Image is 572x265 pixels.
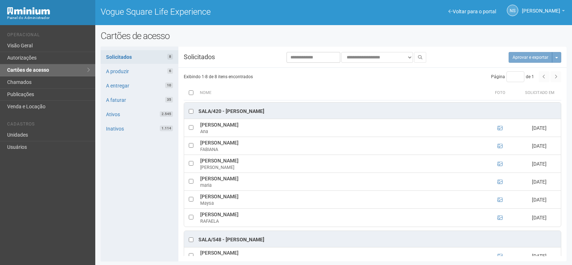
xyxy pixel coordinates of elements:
[160,111,173,117] span: 2.545
[101,30,567,41] h2: Cartões de acesso
[198,247,482,265] td: [PERSON_NAME]
[167,54,173,60] span: 8
[198,86,482,100] th: Nome
[7,122,90,129] li: Cadastros
[101,122,178,136] a: Inativos1.114
[491,74,534,79] span: Página de 1
[522,1,560,14] span: Nicolle Silva
[198,173,482,191] td: [PERSON_NAME]
[532,161,547,167] span: [DATE]
[165,82,173,88] span: 10
[200,146,480,153] div: FABIANA
[498,253,503,259] a: Ver foto
[198,236,264,243] div: Sala/548 - [PERSON_NAME]
[532,253,547,259] span: [DATE]
[198,155,482,173] td: [PERSON_NAME]
[7,15,90,21] div: Painel do Administrador
[198,137,482,155] td: [PERSON_NAME]
[200,182,480,189] div: maria
[532,179,547,185] span: [DATE]
[101,108,178,121] a: Ativos2.545
[532,197,547,203] span: [DATE]
[498,197,503,203] a: Ver foto
[532,215,547,221] span: [DATE]
[198,209,482,227] td: [PERSON_NAME]
[200,164,480,171] div: [PERSON_NAME]
[101,7,328,16] h1: Vogue Square Life Experience
[198,191,482,209] td: [PERSON_NAME]
[532,143,547,149] span: [DATE]
[498,215,503,221] a: Ver foto
[525,90,554,95] span: Solicitado em
[498,179,503,185] a: Ver foto
[448,9,496,14] a: Voltar para o portal
[498,161,503,167] a: Ver foto
[532,125,547,131] span: [DATE]
[7,32,90,40] li: Operacional
[160,126,173,131] span: 1.114
[482,86,518,100] th: Foto
[498,143,503,149] a: Ver foto
[167,68,173,74] span: 6
[184,74,253,79] span: Exibindo 1-8 de 8 itens encontrados
[522,9,565,15] a: [PERSON_NAME]
[101,65,178,78] a: A produzir6
[101,79,178,93] a: A entregar10
[498,125,503,131] a: Ver foto
[198,119,482,137] td: [PERSON_NAME]
[200,128,480,135] div: Ana
[101,50,178,64] a: Solicitados8
[101,93,178,107] a: A faturar35
[165,97,173,103] span: 35
[198,108,264,115] div: Sala/420 - [PERSON_NAME]
[7,7,50,15] img: Minium
[178,54,243,60] h3: Solicitados
[200,218,480,224] div: RAFAELA
[507,5,518,16] a: NS
[200,200,480,207] div: Maysa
